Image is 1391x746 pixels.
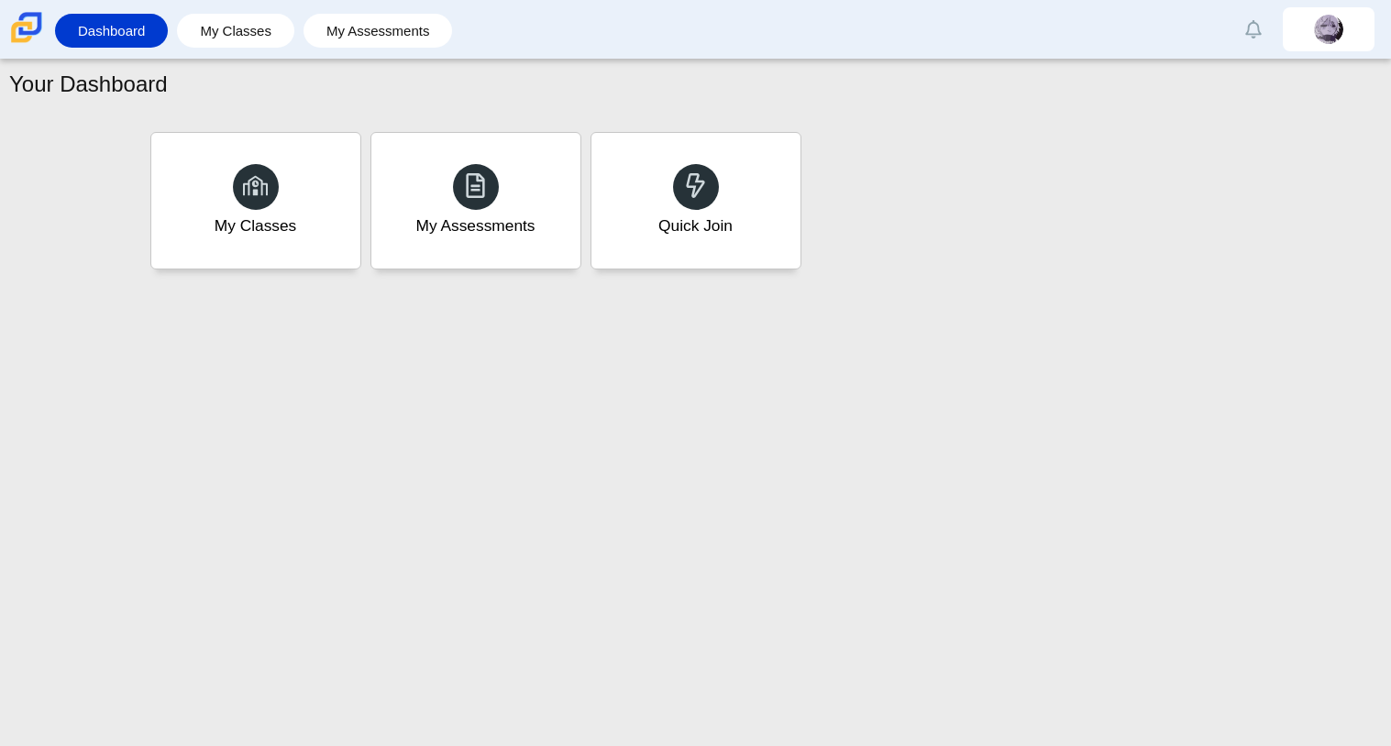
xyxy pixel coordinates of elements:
a: My Assessments [313,14,444,48]
div: Quick Join [658,214,733,237]
img: Carmen School of Science & Technology [7,8,46,47]
a: My Classes [150,132,361,269]
a: lamarcus.coleman.Bii3vc [1283,7,1374,51]
a: Dashboard [64,14,159,48]
img: lamarcus.coleman.Bii3vc [1314,15,1343,44]
a: Quick Join [591,132,801,269]
h1: Your Dashboard [9,69,168,100]
a: Carmen School of Science & Technology [7,34,46,49]
div: My Assessments [416,214,535,237]
a: My Assessments [370,132,581,269]
a: My Classes [186,14,285,48]
a: Alerts [1233,9,1274,49]
div: My Classes [215,214,297,237]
